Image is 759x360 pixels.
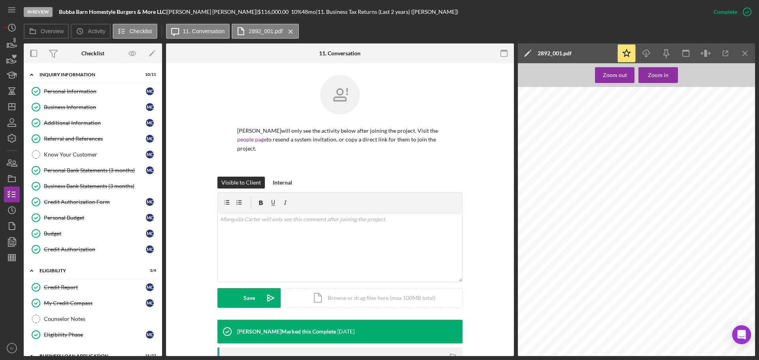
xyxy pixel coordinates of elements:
[28,327,158,343] a: Eligibility PhaseMC
[28,194,158,210] a: Credit Authorization FormMC
[319,50,361,57] div: 11. Conversation
[28,226,158,241] a: BudgetMC
[44,284,146,290] div: Credit Report
[316,9,458,15] div: | 11. Business Tax Returns (Last 2 years) ([PERSON_NAME])
[28,311,158,327] a: Counselor Notes
[337,328,355,335] time: 2025-07-22 18:26
[146,245,154,253] div: M C
[217,288,281,308] button: Save
[28,83,158,99] a: Personal InformationMC
[44,136,146,142] div: Referral and References
[221,177,261,188] div: Visible to Client
[44,167,146,173] div: Personal Bank Statements (3 months)
[714,4,737,20] div: Complete
[59,8,166,15] b: Bubba Barn Homestyle Burgers & More LLC
[28,210,158,226] a: Personal BudgetMC
[217,177,265,188] button: Visible to Client
[28,295,158,311] a: My Credit CompassMC
[146,283,154,291] div: M C
[146,151,154,158] div: M C
[44,332,146,338] div: Eligibility Phase
[237,136,266,143] a: people page
[44,246,146,253] div: Credit Authorization
[146,119,154,127] div: M C
[44,230,146,237] div: Budget
[24,7,53,17] div: In Review
[595,67,634,83] button: Zoom out
[146,331,154,339] div: M C
[28,241,158,257] a: Credit AuthorizationMC
[130,28,152,34] label: Checklist
[146,103,154,111] div: M C
[146,87,154,95] div: M C
[146,230,154,237] div: M C
[113,24,157,39] button: Checklist
[302,9,316,15] div: 48 mo
[732,325,751,344] div: Open Intercom Messenger
[232,24,299,39] button: 2892_001.pdf
[81,50,104,57] div: Checklist
[44,183,158,189] div: Business Bank Statements (3 months)
[24,24,69,39] button: Overview
[183,28,225,34] label: 11. Conversation
[237,328,336,335] div: [PERSON_NAME] Marked this Complete
[28,99,158,115] a: Business InformationMC
[603,67,627,83] div: Zoom out
[146,299,154,307] div: M C
[71,24,110,39] button: Activity
[44,120,146,126] div: Additional Information
[44,215,146,221] div: Personal Budget
[28,178,158,194] a: Business Bank Statements (3 months)
[44,151,146,158] div: Know Your Customer
[269,177,296,188] button: Internal
[28,162,158,178] a: Personal Bank Statements (3 months)MC
[638,67,678,83] button: Zoom in
[237,126,443,153] p: [PERSON_NAME] will only see the activity below after joining the project. Visit the to resend a s...
[41,28,64,34] label: Overview
[88,28,105,34] label: Activity
[40,268,136,273] div: ELIGIBILITY
[28,131,158,147] a: Referral and ReferencesMC
[40,72,136,77] div: INQUIRY INFORMATION
[142,72,156,77] div: 10 / 11
[44,199,146,205] div: Credit Authorization Form
[146,166,154,174] div: M C
[146,198,154,206] div: M C
[59,9,167,15] div: |
[44,88,146,94] div: Personal Information
[44,316,158,322] div: Counselor Notes
[10,346,14,351] text: IV
[706,4,755,20] button: Complete
[28,147,158,162] a: Know Your CustomerMC
[244,288,255,308] div: Save
[40,354,136,358] div: BUSINESS LOAN APPLICATION
[4,340,20,356] button: IV
[142,354,156,358] div: 21 / 27
[44,104,146,110] div: Business Information
[249,28,283,34] label: 2892_001.pdf
[167,9,258,15] div: [PERSON_NAME] [PERSON_NAME] |
[273,177,292,188] div: Internal
[166,24,230,39] button: 11. Conversation
[28,279,158,295] a: Credit ReportMC
[142,268,156,273] div: 3 / 4
[538,50,572,57] div: 2892_001.pdf
[291,9,302,15] div: 10 %
[648,67,668,83] div: Zoom in
[146,135,154,143] div: M C
[44,300,146,306] div: My Credit Compass
[146,214,154,222] div: M C
[258,9,291,15] div: $116,000.00
[28,115,158,131] a: Additional InformationMC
